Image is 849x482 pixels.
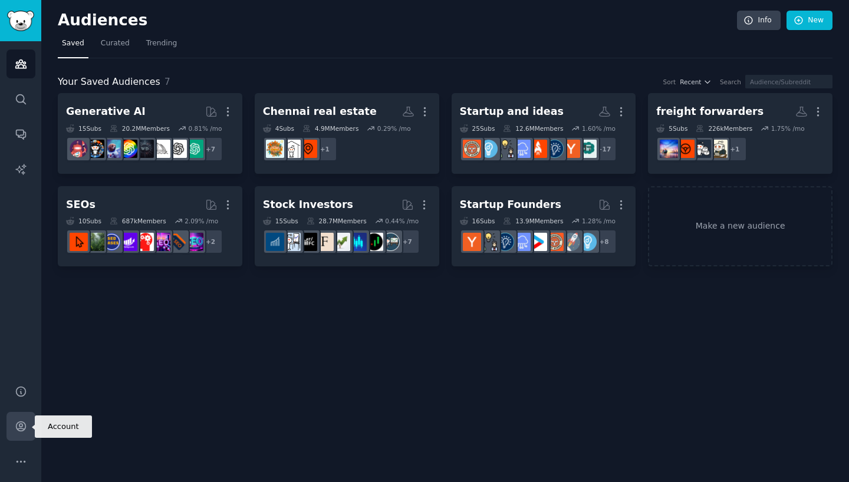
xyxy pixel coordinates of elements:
[460,104,564,119] div: Startup and ideas
[787,11,832,31] a: New
[7,11,34,31] img: GummySearch logo
[385,217,419,225] div: 0.44 % /mo
[722,137,747,161] div: + 1
[103,140,121,158] img: StableDiffusion
[460,197,561,212] div: Startup Founders
[282,140,301,158] img: RealEstate
[70,233,88,251] img: GoogleSearchConsole
[58,11,737,30] h2: Audiences
[136,140,154,158] img: weirddalle
[496,233,514,251] img: Entrepreneurship
[263,124,294,133] div: 4 Sub s
[592,229,617,254] div: + 8
[302,124,358,133] div: 4.9M Members
[496,140,514,158] img: growmybusiness
[58,186,242,267] a: SEOs10Subs687kMembers2.09% /mo+2SEObigseoSEO_Digital_MarketingTechSEOseogrowthSEO_casesLocal_SEOG...
[648,186,832,267] a: Make a new audience
[463,140,481,158] img: EntrepreneurRideAlong
[663,78,676,86] div: Sort
[263,217,298,225] div: 15 Sub s
[479,140,498,158] img: Entrepreneur
[299,233,317,251] img: FinancialCareers
[562,233,580,251] img: startups
[58,93,242,174] a: Generative AI15Subs20.2MMembers0.81% /mo+7ChatGPTOpenAImidjourneyweirddalleGPT3StableDiffusionaiA...
[452,186,636,267] a: Startup Founders16Subs13.9MMembers1.28% /mo+8EntrepreneurstartupsEntrepreneurRideAlongstartupSaaS...
[737,11,781,31] a: Info
[693,140,711,158] img: FulfillmentByAmazon
[188,124,222,133] div: 0.81 % /mo
[460,124,495,133] div: 25 Sub s
[164,76,170,87] span: 7
[58,75,160,90] span: Your Saved Audiences
[282,233,301,251] img: options
[332,233,350,251] img: investing
[709,140,728,158] img: FreightBrokers
[452,93,636,174] a: Startup and ideas25Subs12.6MMembers1.60% /mo+17small_business_ideasycombinatorEntrepreneurshipSta...
[263,104,377,119] div: Chennai real estate
[142,34,181,58] a: Trending
[648,93,832,174] a: freight forwarders5Subs226kMembers1.75% /mo+1FreightBrokersFulfillmentByAmazonlogisticsfreightfor...
[58,34,88,58] a: Saved
[110,124,170,133] div: 20.2M Members
[66,104,146,119] div: Generative AI
[696,124,752,133] div: 226k Members
[592,137,617,161] div: + 17
[381,233,400,251] img: stocks
[545,233,564,251] img: EntrepreneurRideAlong
[656,104,764,119] div: freight forwarders
[255,93,439,174] a: Chennai real estate4Subs4.9MMembers0.29% /mo+1CommercialRealEstateRealEstateChennai
[169,233,187,251] img: bigseo
[512,140,531,158] img: SaaS
[660,140,678,158] img: freightforwarding
[119,140,137,158] img: GPT3
[263,197,353,212] div: Stock Investors
[97,34,134,58] a: Curated
[503,217,563,225] div: 13.9M Members
[529,140,547,158] img: StartUpIndia
[680,78,701,86] span: Recent
[365,233,383,251] img: Daytrading
[512,233,531,251] img: SaaS
[479,233,498,251] img: growmybusiness
[146,38,177,49] span: Trending
[377,124,411,133] div: 0.29 % /mo
[680,78,712,86] button: Recent
[70,140,88,158] img: dalle2
[315,233,334,251] img: finance
[185,233,203,251] img: SEO
[185,217,218,225] div: 2.09 % /mo
[255,186,439,267] a: Stock Investors15Subs28.7MMembers0.44% /mo+7stocksDaytradingStockMarketinvestingfinanceFinancialC...
[307,217,367,225] div: 28.7M Members
[86,233,104,251] img: Local_SEO
[152,140,170,158] img: midjourney
[198,229,223,254] div: + 2
[771,124,805,133] div: 1.75 % /mo
[582,124,616,133] div: 1.60 % /mo
[463,233,481,251] img: ycombinator
[720,78,741,86] div: Search
[86,140,104,158] img: aiArt
[529,233,547,251] img: startup
[676,140,695,158] img: logistics
[66,217,101,225] div: 10 Sub s
[266,140,284,158] img: Chennai
[119,233,137,251] img: seogrowth
[656,124,687,133] div: 5 Sub s
[299,140,317,158] img: CommercialRealEstate
[101,38,130,49] span: Curated
[152,233,170,251] img: SEO_Digital_Marketing
[578,233,597,251] img: Entrepreneur
[348,233,367,251] img: StockMarket
[545,140,564,158] img: Entrepreneurship
[312,137,337,161] div: + 1
[578,140,597,158] img: small_business_ideas
[62,38,84,49] span: Saved
[266,233,284,251] img: dividends
[562,140,580,158] img: ycombinator
[460,217,495,225] div: 16 Sub s
[582,217,616,225] div: 1.28 % /mo
[395,229,420,254] div: + 7
[185,140,203,158] img: ChatGPT
[110,217,166,225] div: 687k Members
[66,124,101,133] div: 15 Sub s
